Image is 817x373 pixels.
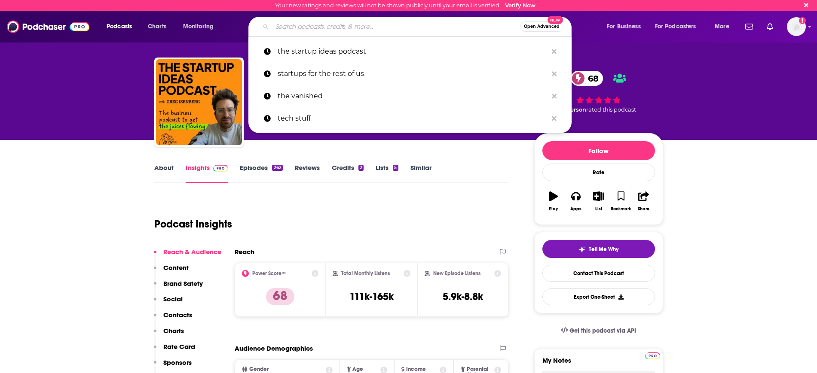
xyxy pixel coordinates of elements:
a: Show notifications dropdown [763,19,777,34]
button: Reach & Audience [154,248,221,264]
a: About [154,164,174,183]
a: Verify Now [505,2,535,9]
div: Play [549,206,558,212]
div: Your new ratings and reviews will not be shown publicly until your email is verified. [275,2,535,9]
p: startups for the rest of us [278,63,548,85]
div: Share [638,206,649,212]
span: 68 [579,71,603,86]
h3: 111k-165k [349,290,394,303]
a: Reviews [295,164,320,183]
p: Rate Card [163,343,195,351]
p: Reach & Audience [163,248,221,256]
p: Charts [163,327,184,335]
h3: 5.9k-8.8k [443,290,483,303]
p: the startup ideas podcast [278,40,548,63]
h2: Total Monthly Listens [341,270,390,276]
div: Rate [542,164,655,181]
button: Export One-Sheet [542,288,655,305]
button: open menu [709,20,740,33]
a: Lists5 [376,164,398,183]
button: Apps [565,186,587,217]
button: List [587,186,609,217]
label: My Notes [542,356,655,371]
button: open menu [101,20,143,33]
a: Show notifications dropdown [742,19,756,34]
span: Podcasts [107,21,132,33]
p: 68 [266,288,294,305]
button: Brand Safety [154,279,203,295]
span: Get this podcast via API [569,327,636,334]
svg: Email not verified [799,17,806,24]
div: Search podcasts, credits, & more... [257,17,580,36]
a: Credits2 [332,164,364,183]
button: Share [632,186,655,217]
a: the startup ideas podcast [248,40,572,63]
img: The Startup Ideas Podcast [156,59,242,145]
span: For Business [607,21,641,33]
img: User Profile [787,17,806,36]
a: 68 [571,71,603,86]
span: rated this podcast [586,106,636,113]
div: 68 1 personrated this podcast [534,65,663,118]
span: New [548,16,563,24]
span: Charts [148,21,166,33]
span: Income [406,367,426,372]
a: tech stuff [248,107,572,130]
button: Content [154,264,189,279]
span: Monitoring [183,21,214,33]
button: Social [154,295,183,311]
button: Open AdvancedNew [520,21,563,32]
span: Gender [249,367,269,372]
div: Apps [570,206,581,212]
button: open menu [601,20,652,33]
a: Contact This Podcast [542,265,655,282]
button: Contacts [154,311,192,327]
p: the vanished [278,85,548,107]
img: Podchaser Pro [213,165,228,172]
div: 262 [272,165,282,171]
span: More [715,21,729,33]
a: Charts [142,20,171,33]
a: Get this podcast via API [554,320,643,341]
div: 5 [393,165,398,171]
a: Episodes262 [240,164,282,183]
button: tell me why sparkleTell Me Why [542,240,655,258]
button: Follow [542,141,655,160]
div: Bookmark [611,206,631,212]
h1: Podcast Insights [154,218,232,230]
h2: New Episode Listens [433,270,480,276]
h2: Audience Demographics [235,344,313,352]
a: Pro website [645,351,660,359]
p: Brand Safety [163,279,203,288]
img: Podchaser Pro [645,352,660,359]
h2: Power Score™ [252,270,286,276]
button: Show profile menu [787,17,806,36]
div: 2 [358,165,364,171]
span: Open Advanced [524,24,560,29]
p: Content [163,264,189,272]
span: Age [352,367,363,372]
span: Tell Me Why [589,246,618,253]
a: InsightsPodchaser Pro [186,164,228,183]
a: the vanished [248,85,572,107]
img: Podchaser - Follow, Share and Rate Podcasts [7,18,89,35]
span: 1 person [563,106,586,113]
button: Charts [154,327,184,343]
div: List [595,206,602,212]
img: tell me why sparkle [578,246,585,253]
button: Bookmark [610,186,632,217]
p: Contacts [163,311,192,319]
p: tech stuff [278,107,548,130]
button: open menu [649,20,709,33]
button: Play [542,186,565,217]
span: For Podcasters [655,21,696,33]
input: Search podcasts, credits, & more... [272,20,520,33]
a: startups for the rest of us [248,63,572,85]
h2: Reach [235,248,254,256]
span: Logged in as MelissaPS [787,17,806,36]
p: Sponsors [163,358,192,367]
a: Similar [410,164,431,183]
button: open menu [177,20,225,33]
